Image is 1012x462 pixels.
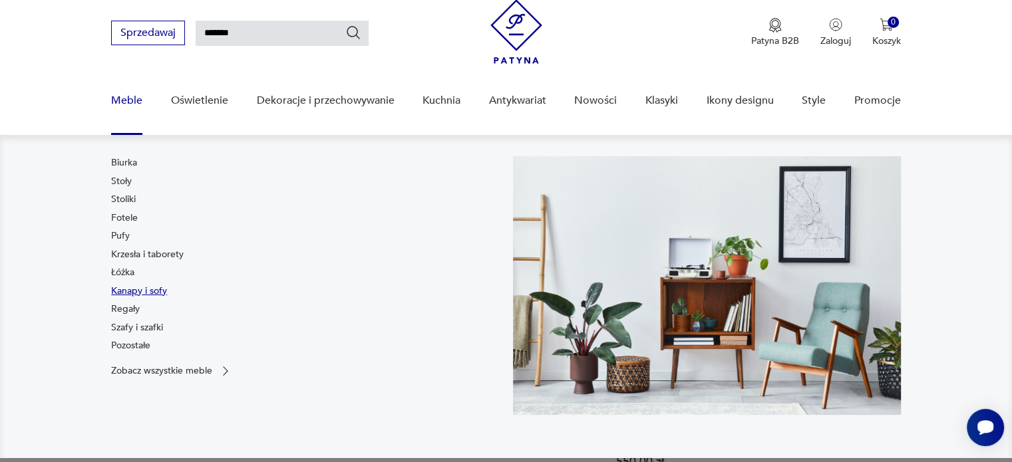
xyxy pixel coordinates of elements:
[880,18,893,31] img: Ikona koszyka
[706,75,773,126] a: Ikony designu
[802,75,826,126] a: Style
[872,18,901,47] button: 0Koszyk
[111,364,232,378] a: Zobacz wszystkie meble
[111,321,163,334] a: Szafy i szafki
[967,409,1004,446] iframe: Smartsupp widget button
[751,35,799,47] p: Patyna B2B
[820,35,851,47] p: Zaloguj
[829,18,842,31] img: Ikonka użytkownika
[513,156,901,415] img: 969d9116629659dbb0bd4e745da535dc.jpg
[854,75,901,126] a: Promocje
[422,75,460,126] a: Kuchnia
[888,17,899,28] div: 0
[111,266,134,279] a: Łóżka
[820,18,851,47] button: Zaloguj
[111,75,142,126] a: Meble
[111,366,212,375] p: Zobacz wszystkie meble
[256,75,394,126] a: Dekoracje i przechowywanie
[751,18,799,47] button: Patyna B2B
[111,302,140,316] a: Regały
[574,75,617,126] a: Nowości
[171,75,228,126] a: Oświetlenie
[345,25,361,41] button: Szukaj
[111,156,137,170] a: Biurka
[111,193,136,206] a: Stoliki
[111,248,184,261] a: Krzesła i taborety
[111,175,132,188] a: Stoły
[489,75,546,126] a: Antykwariat
[111,285,167,298] a: Kanapy i sofy
[111,211,138,225] a: Fotele
[872,35,901,47] p: Koszyk
[111,21,185,45] button: Sprzedawaj
[111,29,185,39] a: Sprzedawaj
[645,75,678,126] a: Klasyki
[111,339,150,352] a: Pozostałe
[111,229,130,243] a: Pufy
[751,18,799,47] a: Ikona medaluPatyna B2B
[768,18,782,33] img: Ikona medalu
